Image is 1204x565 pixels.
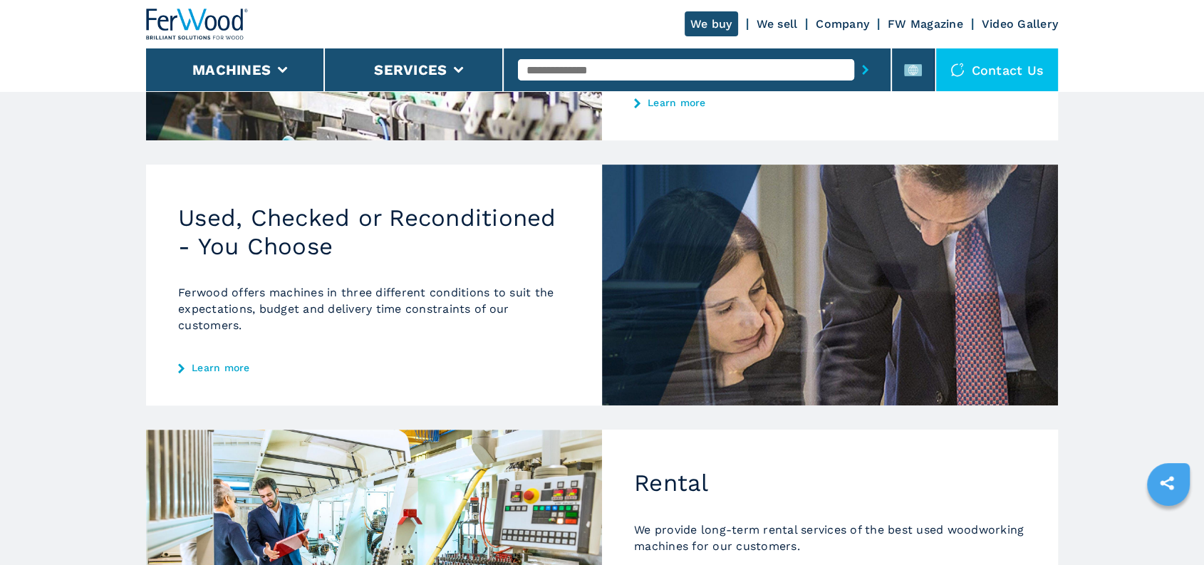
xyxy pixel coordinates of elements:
[1149,465,1185,501] a: sharethis
[1143,501,1193,554] iframe: Chat
[192,61,271,78] button: Machines
[854,53,876,86] button: submit-button
[146,9,249,40] img: Ferwood
[178,284,570,333] p: Ferwood offers machines in three different conditions to suit the expectations, budget and delive...
[178,362,570,373] a: Learn more
[950,63,965,77] img: Contact us
[374,61,447,78] button: Services
[178,204,570,260] h2: Used, Checked or Reconditioned - You Choose
[936,48,1059,91] div: Contact us
[816,17,869,31] a: Company
[982,17,1058,31] a: Video Gallery
[888,17,963,31] a: FW Magazine
[634,469,1026,497] h2: Rental
[634,522,1026,554] p: We provide long-term rental services of the best used woodworking machines for our customers.
[602,165,1058,405] img: Used, Checked or Reconditioned - You Choose
[634,97,1026,108] a: Learn more
[685,11,738,36] a: We buy
[757,17,798,31] a: We sell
